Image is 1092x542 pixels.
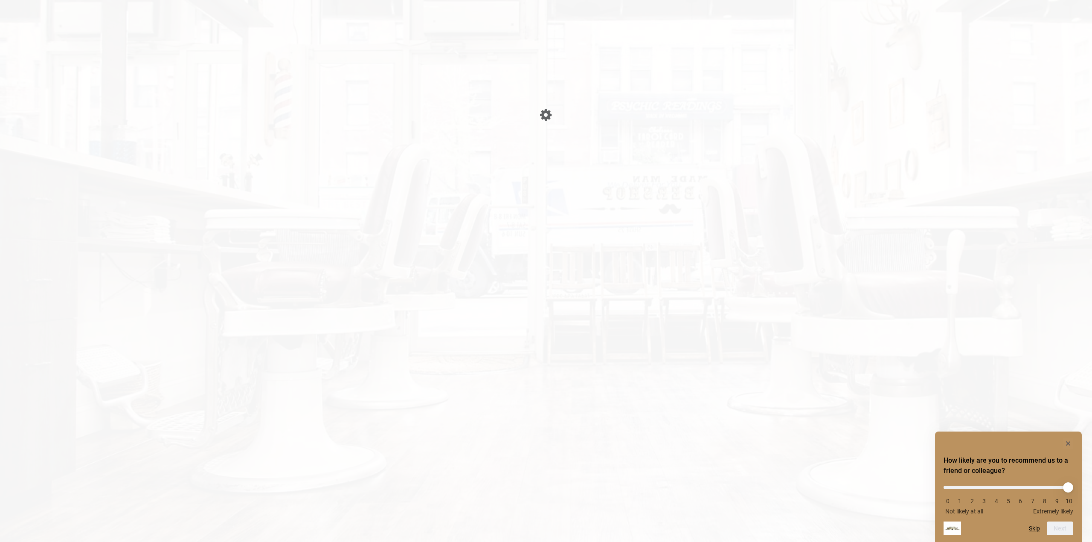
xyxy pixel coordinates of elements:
[1004,498,1013,504] li: 5
[1028,498,1037,504] li: 7
[945,508,983,515] span: Not likely at all
[1029,525,1040,532] button: Skip
[1047,522,1073,535] button: Next question
[1040,498,1049,504] li: 8
[944,455,1073,476] h2: How likely are you to recommend us to a friend or colleague? Select an option from 0 to 10, with ...
[944,438,1073,535] div: How likely are you to recommend us to a friend or colleague? Select an option from 0 to 10, with ...
[944,479,1073,515] div: How likely are you to recommend us to a friend or colleague? Select an option from 0 to 10, with ...
[1053,498,1061,504] li: 9
[955,498,964,504] li: 1
[944,498,952,504] li: 0
[1063,438,1073,449] button: Hide survey
[980,498,988,504] li: 3
[1016,498,1025,504] li: 6
[992,498,1001,504] li: 4
[1033,508,1073,515] span: Extremely likely
[1065,498,1073,504] li: 10
[968,498,976,504] li: 2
